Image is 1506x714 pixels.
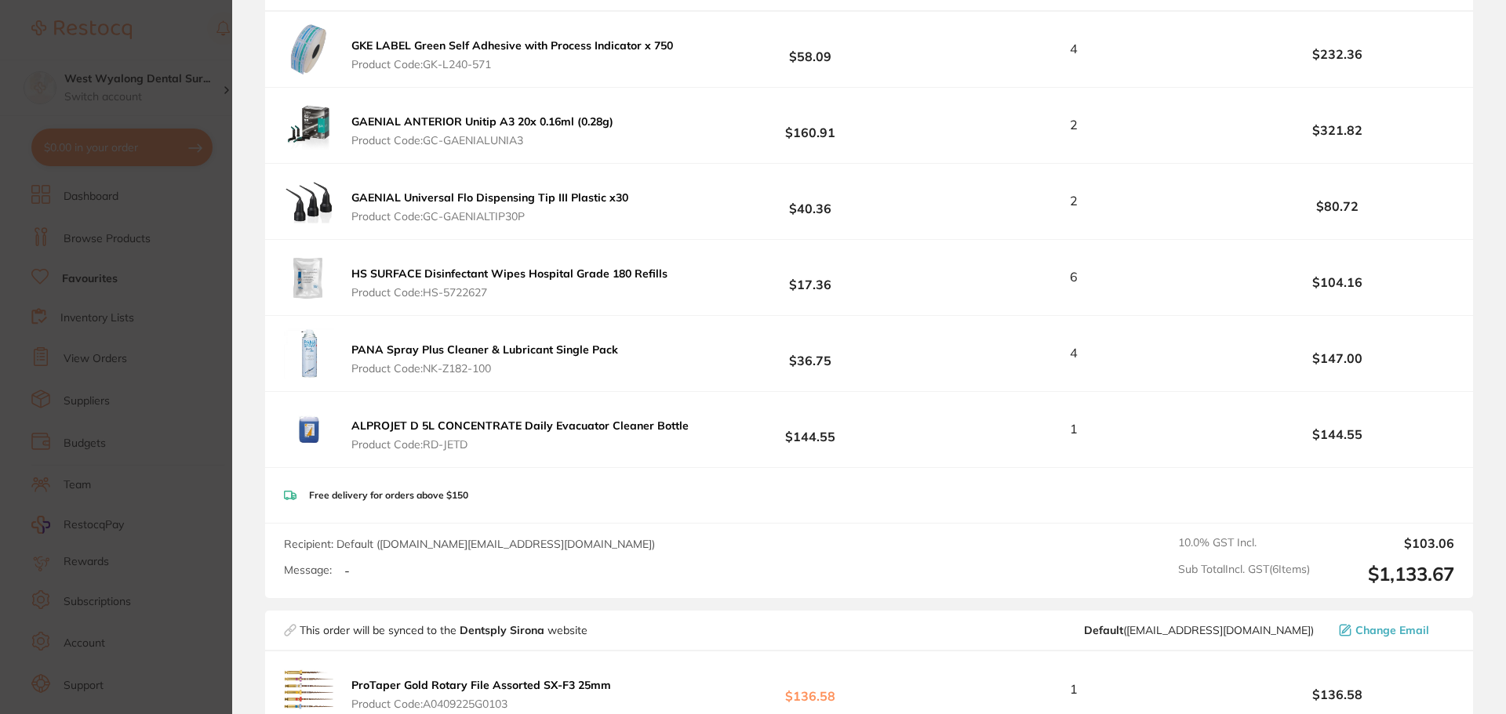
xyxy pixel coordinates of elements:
[1070,118,1078,132] span: 2
[351,266,668,281] b: HS SURFACE Disinfectant Wipes Hospital Grade 180 Refills
[1070,682,1078,696] span: 1
[1334,623,1454,637] button: Change Email
[284,537,655,551] span: Recipient: Default ( [DOMAIN_NAME][EMAIL_ADDRESS][DOMAIN_NAME] )
[284,176,334,227] img: ZzRzYmQwcA
[351,38,673,53] b: GKE LABEL Green Self Adhesive with Process Indicator x 750
[1220,687,1454,701] b: $136.58
[693,675,927,704] b: $136.58
[351,362,618,375] span: Product Code: NK-Z182-100
[1070,346,1078,360] span: 4
[693,415,927,444] b: $144.55
[284,252,334,303] img: OGttb2tmZg
[1178,536,1310,550] span: 10.0 % GST Incl.
[1322,536,1454,550] output: $103.06
[1070,270,1078,284] span: 6
[351,286,668,299] span: Product Code: HS-5722627
[284,564,332,577] label: Message:
[351,438,689,451] span: Product Code: RD-JETD
[284,24,334,74] img: Y2R0YXNnaA
[1220,47,1454,61] b: $232.36
[1084,623,1123,637] b: Default
[351,419,689,433] b: ALPROJET D 5L CONCENTRATE Daily Evacuator Cleaner Bottle
[351,190,628,205] b: GAENIAL Universal Flo Dispensing Tip III Plastic x30
[351,343,618,357] b: PANA Spray Plus Cleaner & Lubricant Single Pack
[351,58,673,71] span: Product Code: GK-L240-571
[347,678,616,711] button: ProTaper Gold Rotary File Assorted SX-F3 25mm Product Code:A0409225G0103
[344,564,350,578] p: -
[309,490,468,501] p: Free delivery for orders above $150
[1220,199,1454,213] b: $80.72
[347,343,623,375] button: PANA Spray Plus Cleaner & Lubricant Single Pack Product Code:NK-Z182-100
[284,100,334,150] img: Z3NidWJtNw
[351,698,611,710] span: Product Code: A0409225G0103
[1178,563,1310,585] span: Sub Total Incl. GST ( 6 Items)
[1070,42,1078,56] span: 4
[693,187,927,216] b: $40.36
[1084,624,1314,636] span: clientservices@dentsplysirona.com
[284,328,334,379] img: bGtsM254aw
[1070,422,1078,436] span: 1
[1220,123,1454,137] b: $321.82
[351,210,628,223] span: Product Code: GC-GAENIALTIP30P
[1220,275,1454,289] b: $104.16
[347,190,633,223] button: GAENIAL Universal Flo Dispensing Tip III Plastic x30 Product Code:GC-GAENIALTIP30P
[1355,624,1429,636] span: Change Email
[351,678,611,692] b: ProTaper Gold Rotary File Assorted SX-F3 25mm
[300,624,587,636] p: This order will be synced to the website
[693,111,927,140] b: $160.91
[347,114,618,147] button: GAENIAL ANTERIOR Unitip A3 20x 0.16ml (0.28g) Product Code:GC-GAENIALUNIA3
[460,623,547,637] strong: Dentsply Sirona
[284,664,334,714] img: d3htOHJ0ZQ
[284,404,334,455] img: ZTJuYndhMQ
[347,38,678,71] button: GKE LABEL Green Self Adhesive with Process Indicator x 750 Product Code:GK-L240-571
[347,266,672,299] button: HS SURFACE Disinfectant Wipes Hospital Grade 180 Refills Product Code:HS-5722627
[693,263,927,292] b: $17.36
[1220,351,1454,365] b: $147.00
[693,339,927,368] b: $36.75
[693,34,927,63] b: $58.09
[351,134,613,147] span: Product Code: GC-GAENIALUNIA3
[1070,194,1078,208] span: 2
[1322,563,1454,585] output: $1,133.67
[1220,427,1454,441] b: $144.55
[351,114,613,129] b: GAENIAL ANTERIOR Unitip A3 20x 0.16ml (0.28g)
[347,419,693,451] button: ALPROJET D 5L CONCENTRATE Daily Evacuator Cleaner Bottle Product Code:RD-JETD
